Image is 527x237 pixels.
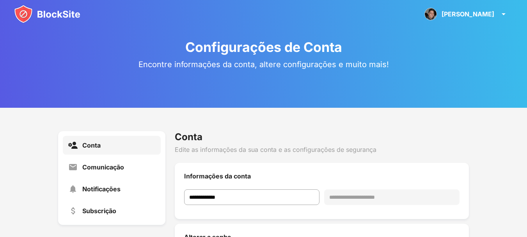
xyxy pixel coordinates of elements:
a: Conta [63,136,161,155]
font: Notificações [82,185,121,193]
a: Comunicação [63,158,161,176]
img: settings-communication.svg [68,162,78,172]
a: Notificações [63,180,161,198]
img: ACg8ocJ0lrsRQGBftNnAmFlwr0rUImfwKaFd0nv8qvjv-GP45a44w3Ok=s96-c [424,8,437,20]
font: Configurações de Conta [185,39,342,55]
font: Conta [175,131,202,143]
font: Informações da conta [184,172,251,180]
font: [PERSON_NAME] [442,10,494,18]
img: settings-account-active.svg [68,141,78,150]
a: Subscrição [63,201,161,220]
img: settings-notifications.svg [68,184,78,194]
img: blocksite-icon.svg [14,5,80,23]
font: Subscrição [82,207,116,215]
font: Edite as informações da sua conta e as configurações de segurança [175,146,376,153]
font: Comunicação [82,163,124,171]
font: Encontre informações da conta, altere configurações e muito mais! [138,60,389,69]
img: settings-subscription.svg [68,206,78,216]
font: Conta [82,141,101,149]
